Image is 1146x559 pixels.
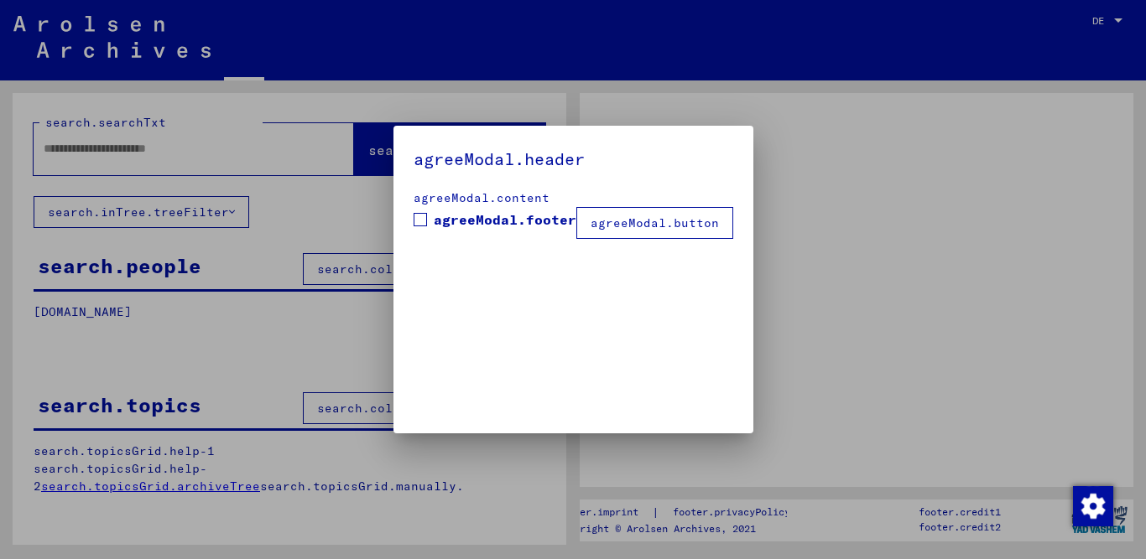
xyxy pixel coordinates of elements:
[414,189,733,207] div: agreeModal.content
[434,210,576,230] span: agreeModal.footer
[576,207,733,239] button: agreeModal.button
[414,146,733,173] h5: agreeModal.header
[1072,485,1112,525] div: Zustimmung ändern
[1073,486,1113,526] img: Zustimmung ändern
